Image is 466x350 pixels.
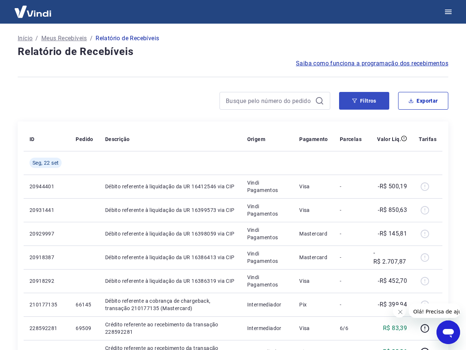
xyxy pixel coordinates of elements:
[398,92,448,110] button: Exportar
[247,274,288,288] p: Vindi Pagamentos
[299,230,328,237] p: Mastercard
[299,183,328,190] p: Visa
[340,183,362,190] p: -
[339,92,389,110] button: Filtros
[96,34,159,43] p: Relatório de Recebíveis
[105,206,235,214] p: Débito referente à liquidação da UR 16399573 via CIP
[76,135,93,143] p: Pedido
[30,325,64,332] p: 228592281
[105,277,235,285] p: Débito referente à liquidação da UR 16386319 via CIP
[35,34,38,43] p: /
[296,59,448,68] a: Saiba como funciona a programação dos recebimentos
[226,95,312,106] input: Busque pelo número do pedido
[32,159,59,167] span: Seg, 22 set
[247,325,288,332] p: Intermediador
[90,34,93,43] p: /
[247,226,288,241] p: Vindi Pagamentos
[378,229,407,238] p: -R$ 145,81
[340,230,362,237] p: -
[340,277,362,285] p: -
[299,254,328,261] p: Mastercard
[76,301,93,308] p: 66145
[76,325,93,332] p: 69509
[30,206,64,214] p: 20931441
[247,250,288,265] p: Vindi Pagamentos
[105,230,235,237] p: Débito referente à liquidação da UR 16398059 via CIP
[247,203,288,217] p: Vindi Pagamentos
[299,135,328,143] p: Pagamento
[436,320,460,344] iframe: Botão para abrir a janela de mensagens
[30,301,64,308] p: 210177135
[340,325,362,332] p: 6/6
[378,182,407,191] p: -R$ 500,19
[247,179,288,194] p: Vindi Pagamentos
[30,230,64,237] p: 20929997
[373,248,407,266] p: -R$ 2.707,87
[377,135,401,143] p: Valor Líq.
[30,277,64,285] p: 20918292
[378,206,407,215] p: -R$ 850,63
[105,135,130,143] p: Descrição
[247,135,265,143] p: Origem
[30,254,64,261] p: 20918387
[9,0,57,23] img: Vindi
[4,5,62,11] span: Olá! Precisa de ajuda?
[419,135,436,143] p: Tarifas
[30,183,64,190] p: 20944401
[105,321,235,336] p: Crédito referente ao recebimento da transação 228592281
[340,254,362,261] p: -
[105,254,235,261] p: Débito referente à liquidação da UR 16386413 via CIP
[378,277,407,285] p: -R$ 452,70
[299,206,328,214] p: Visa
[340,301,362,308] p: -
[41,34,87,43] a: Meus Recebíveis
[299,277,328,285] p: Visa
[299,301,328,308] p: Pix
[378,300,407,309] p: -R$ 399,94
[247,301,288,308] p: Intermediador
[393,305,406,318] iframe: Fechar mensagem
[340,206,362,214] p: -
[30,135,35,143] p: ID
[409,303,460,318] iframe: Mensagem da empresa
[299,325,328,332] p: Visa
[18,44,448,59] h4: Relatório de Recebíveis
[18,34,32,43] a: Início
[105,183,235,190] p: Débito referente à liquidação da UR 16412546 via CIP
[383,324,407,333] p: R$ 83,39
[340,135,362,143] p: Parcelas
[105,297,235,312] p: Débito referente a cobrança de chargeback, transação 210177135 (Mastercard)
